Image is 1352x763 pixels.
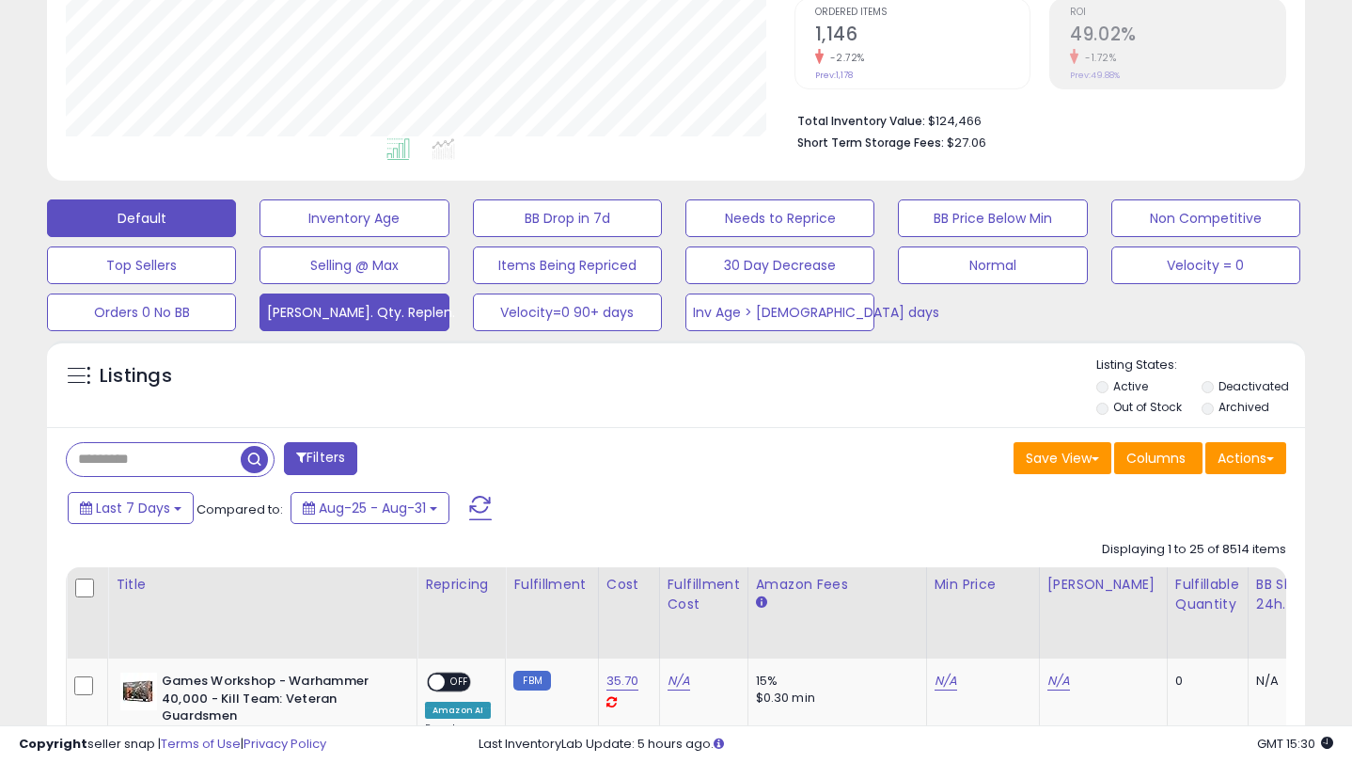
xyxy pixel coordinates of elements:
[1256,575,1325,614] div: BB Share 24h.
[244,735,326,753] a: Privacy Policy
[120,673,157,710] img: 41WRsCI4quL._SL40_.jpg
[815,24,1030,49] h2: 1,146
[116,575,409,595] div: Title
[1175,673,1234,690] div: 0
[473,246,662,284] button: Items Being Repriced
[1047,575,1159,595] div: [PERSON_NAME]
[815,8,1030,18] span: Ordered Items
[425,702,491,719] div: Amazon AI
[96,499,170,517] span: Last 7 Days
[685,294,874,331] button: Inv Age > [DEMOGRAPHIC_DATA] days
[685,199,874,237] button: Needs to Reprice
[1257,735,1333,753] span: 2025-09-8 15:30 GMT
[1096,357,1305,374] p: Listing States:
[100,363,172,389] h5: Listings
[1175,575,1240,614] div: Fulfillable Quantity
[161,735,241,753] a: Terms of Use
[1070,8,1285,18] span: ROI
[797,108,1272,131] li: $124,466
[479,736,1333,754] div: Last InventoryLab Update: 5 hours ago.
[19,736,326,754] div: seller snap | |
[815,70,853,81] small: Prev: 1,178
[898,199,1087,237] button: BB Price Below Min
[473,199,662,237] button: BB Drop in 7d
[47,199,236,237] button: Default
[668,575,740,614] div: Fulfillment Cost
[47,246,236,284] button: Top Sellers
[1111,199,1300,237] button: Non Competitive
[1014,442,1111,474] button: Save View
[1111,246,1300,284] button: Velocity = 0
[47,294,236,331] button: Orders 0 No BB
[319,499,426,517] span: Aug-25 - Aug-31
[1070,70,1120,81] small: Prev: 49.88%
[935,672,957,691] a: N/A
[935,575,1031,595] div: Min Price
[259,294,448,331] button: [PERSON_NAME]. Qty. Replen.
[1114,442,1203,474] button: Columns
[1113,378,1148,394] label: Active
[513,575,590,595] div: Fulfillment
[1078,51,1116,65] small: -1.72%
[445,675,475,691] span: OFF
[685,246,874,284] button: 30 Day Decrease
[1256,673,1318,690] div: N/A
[1113,399,1182,415] label: Out of Stock
[797,113,925,129] b: Total Inventory Value:
[425,575,497,595] div: Repricing
[756,595,767,612] small: Amazon Fees.
[162,673,390,730] b: Games Workshop - Warhammer 40,000 - Kill Team: Veteran Guardsmen
[606,575,652,595] div: Cost
[756,575,919,595] div: Amazon Fees
[259,199,448,237] button: Inventory Age
[756,673,912,690] div: 15%
[1218,399,1269,415] label: Archived
[1102,541,1286,559] div: Displaying 1 to 25 of 8514 items
[947,134,986,151] span: $27.06
[756,690,912,707] div: $0.30 min
[291,492,449,524] button: Aug-25 - Aug-31
[68,492,194,524] button: Last 7 Days
[824,51,865,65] small: -2.72%
[1218,378,1289,394] label: Deactivated
[1070,24,1285,49] h2: 49.02%
[1047,672,1070,691] a: N/A
[513,671,550,691] small: FBM
[898,246,1087,284] button: Normal
[284,442,357,475] button: Filters
[19,735,87,753] strong: Copyright
[473,294,662,331] button: Velocity=0 90+ days
[197,501,283,518] span: Compared to:
[1205,442,1286,474] button: Actions
[1126,449,1186,468] span: Columns
[259,246,448,284] button: Selling @ Max
[668,672,690,691] a: N/A
[606,672,639,691] a: 35.70
[797,135,944,151] b: Short Term Storage Fees:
